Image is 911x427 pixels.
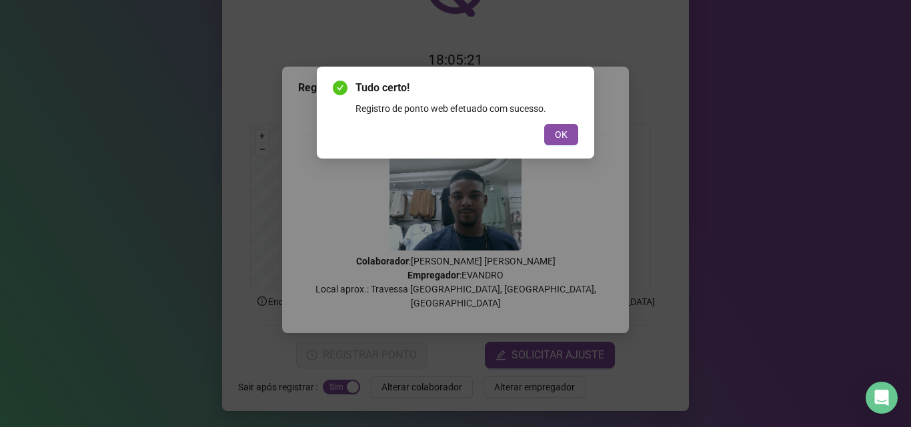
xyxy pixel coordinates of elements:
div: Registro de ponto web efetuado com sucesso. [355,101,578,116]
button: OK [544,124,578,145]
span: Tudo certo! [355,80,578,96]
div: Open Intercom Messenger [866,382,898,414]
span: check-circle [333,81,347,95]
span: OK [555,127,568,142]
